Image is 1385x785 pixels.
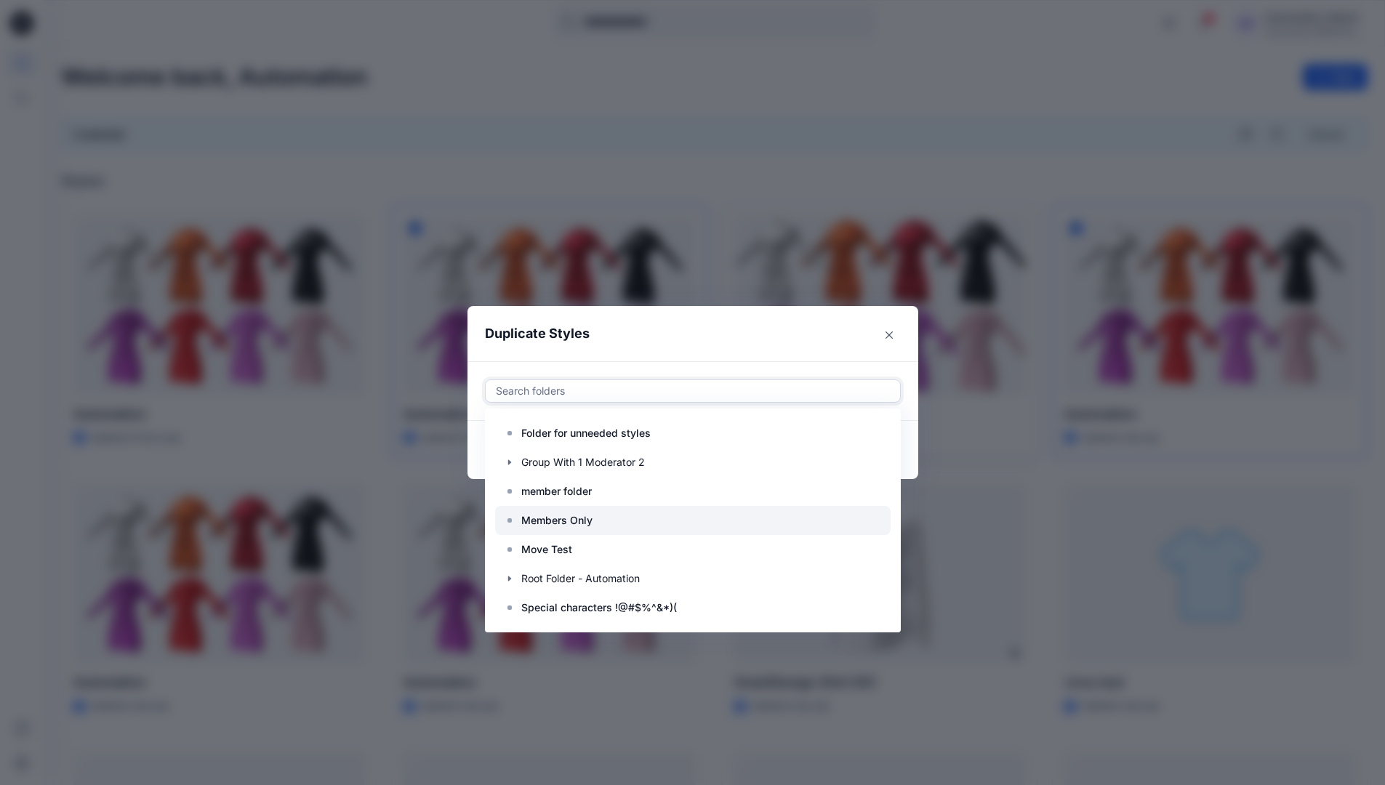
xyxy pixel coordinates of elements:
p: Move Test [521,541,572,558]
p: member folder [521,483,592,500]
button: Close [878,323,901,347]
p: Members Only [521,512,593,529]
p: Special characters !@#$%^&*)( [521,599,677,616]
p: Folder for unneeded styles [521,424,651,442]
p: Duplicate Styles [485,323,590,344]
